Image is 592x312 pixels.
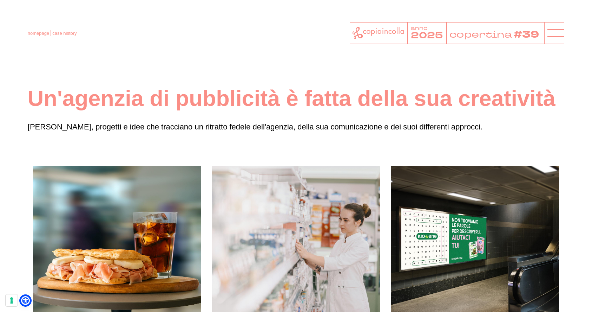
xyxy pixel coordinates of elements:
a: homepage [28,31,49,36]
a: Open Accessibility Menu [21,296,30,305]
tspan: 2025 [411,30,443,42]
tspan: #39 [515,28,541,42]
tspan: copertina [449,28,513,40]
button: Le tue preferenze relative al consenso per le tecnologie di tracciamento [6,294,18,306]
span: case history [52,31,77,36]
tspan: anno [411,25,428,32]
h1: Un'agenzia di pubblicità è fatta della sua creatività [28,84,564,112]
p: [PERSON_NAME], progetti e idee che tracciano un ritratto fedele dell'agenzia, della sua comunicaz... [28,121,564,133]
